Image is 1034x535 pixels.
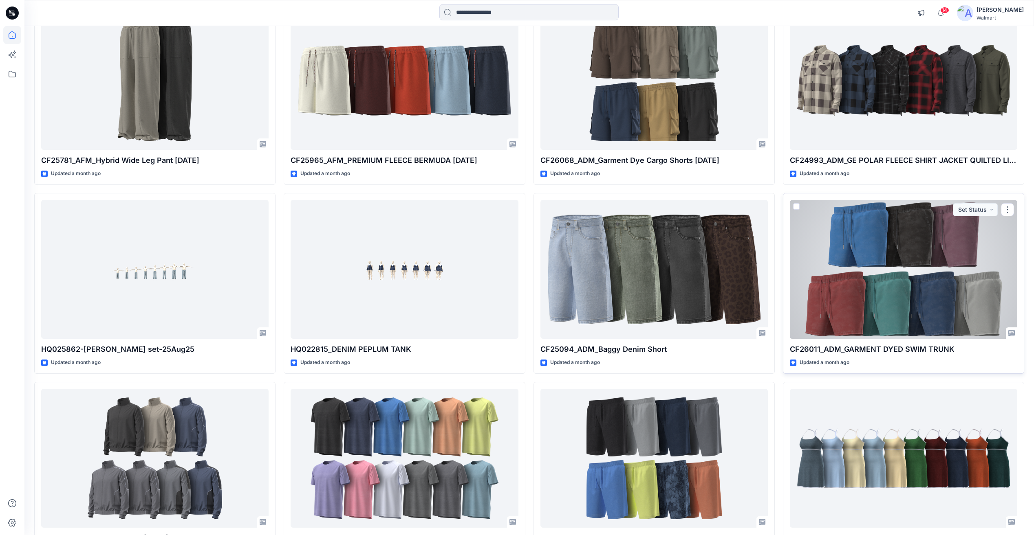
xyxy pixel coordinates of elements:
[800,169,849,178] p: Updated a month ago
[800,358,849,367] p: Updated a month ago
[540,155,768,166] p: CF26068_ADM_Garment Dye Cargo Shorts [DATE]
[291,11,518,150] a: CF25965_AFM_PREMIUM FLEECE BERMUDA 24JUL25
[790,200,1017,339] a: CF26011_ADM_GARMENT DYED SWIM TRUNK
[41,344,269,355] p: HQ025862-[PERSON_NAME] set-25Aug25
[540,344,768,355] p: CF25094_ADM_Baggy Denim Short
[300,169,350,178] p: Updated a month ago
[41,200,269,339] a: HQ025862-BAGGY DENIM JEAN-Size set-25Aug25
[977,15,1024,21] div: Walmart
[790,11,1017,150] a: CF24993_ADM_GE POLAR FLEECE SHIRT JACKET QUILTED LINING
[41,389,269,528] a: CF25997_ADM_AW Track FZ 16AUG25
[957,5,973,21] img: avatar
[790,389,1017,528] a: CF25917_ADM_BUTTERCORE_MINI_DRESS
[291,155,518,166] p: CF25965_AFM_PREMIUM FLEECE BERMUDA [DATE]
[550,169,600,178] p: Updated a month ago
[540,200,768,339] a: CF25094_ADM_Baggy Denim Short
[51,358,101,367] p: Updated a month ago
[300,358,350,367] p: Updated a month ago
[291,200,518,339] a: HQ022815_DENIM PEPLUM TANK
[540,389,768,528] a: CF23761_ADM_ AW Core Mesh Shorts
[291,344,518,355] p: HQ022815_DENIM PEPLUM TANK
[41,155,269,166] p: CF25781_AFM_Hybrid Wide Leg Pant [DATE]
[790,155,1017,166] p: CF24993_ADM_GE POLAR FLEECE SHIRT JACKET QUILTED LINING
[540,11,768,150] a: CF26068_ADM_Garment Dye Cargo Shorts 28AUG25
[41,11,269,150] a: CF25781_AFM_Hybrid Wide Leg Pant 24JUL25
[51,169,101,178] p: Updated a month ago
[790,344,1017,355] p: CF26011_ADM_GARMENT DYED SWIM TRUNK
[291,389,518,528] a: CF25659_ADM_AW New Knit Jersey Tee
[940,7,949,13] span: 14
[977,5,1024,15] div: [PERSON_NAME]
[550,358,600,367] p: Updated a month ago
